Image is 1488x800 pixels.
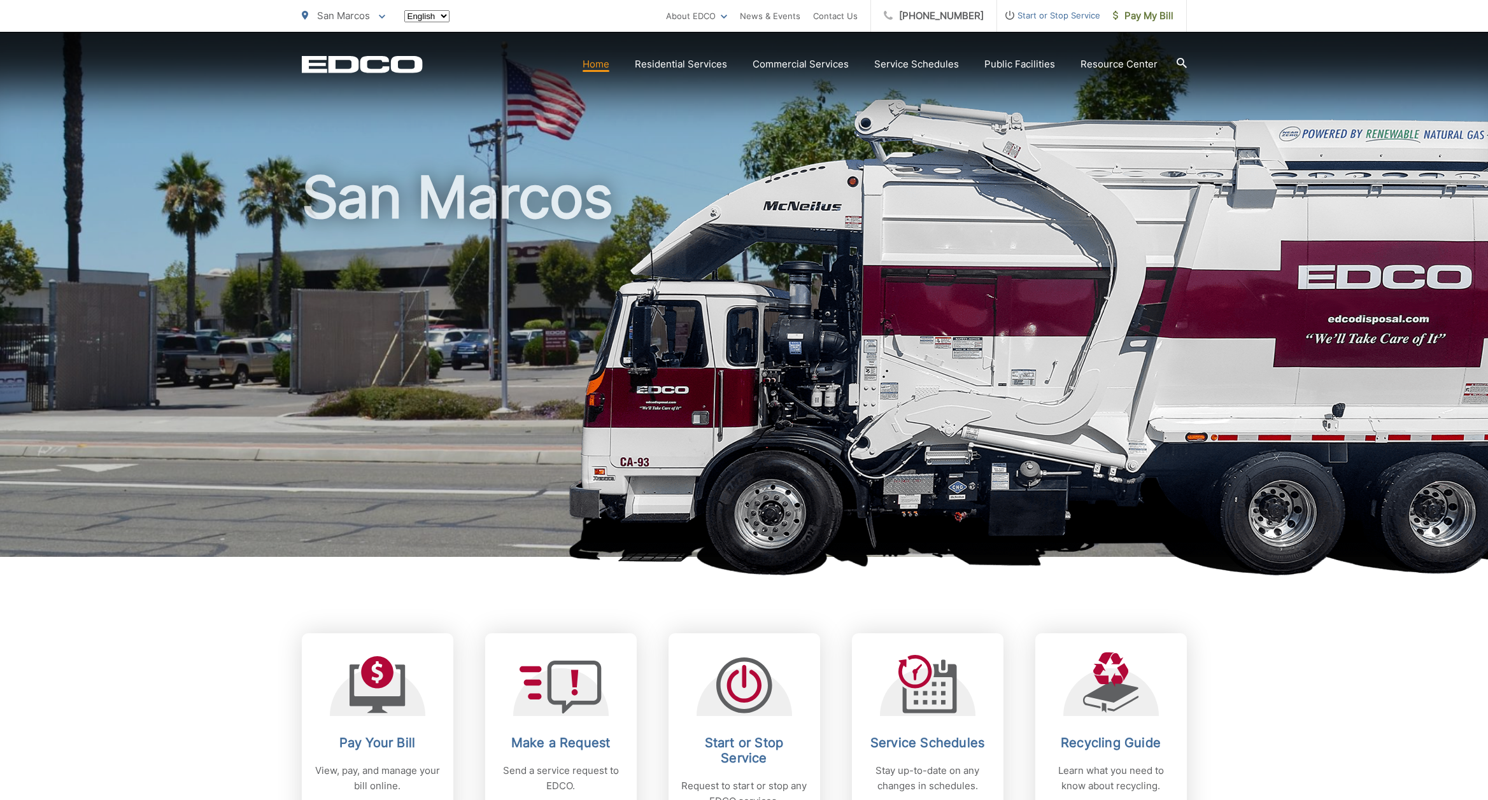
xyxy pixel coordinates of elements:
[865,735,991,750] h2: Service Schedules
[1113,8,1173,24] span: Pay My Bill
[302,165,1187,568] h1: San Marcos
[302,55,423,73] a: EDCD logo. Return to the homepage.
[404,10,450,22] select: Select a language
[1081,57,1158,72] a: Resource Center
[315,763,441,794] p: View, pay, and manage your bill online.
[498,763,624,794] p: Send a service request to EDCO.
[666,8,727,24] a: About EDCO
[681,735,807,766] h2: Start or Stop Service
[498,735,624,750] h2: Make a Request
[865,763,991,794] p: Stay up-to-date on any changes in schedules.
[583,57,609,72] a: Home
[753,57,849,72] a: Commercial Services
[984,57,1055,72] a: Public Facilities
[635,57,727,72] a: Residential Services
[315,735,441,750] h2: Pay Your Bill
[740,8,800,24] a: News & Events
[1048,763,1174,794] p: Learn what you need to know about recycling.
[317,10,370,22] span: San Marcos
[874,57,959,72] a: Service Schedules
[1048,735,1174,750] h2: Recycling Guide
[813,8,858,24] a: Contact Us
